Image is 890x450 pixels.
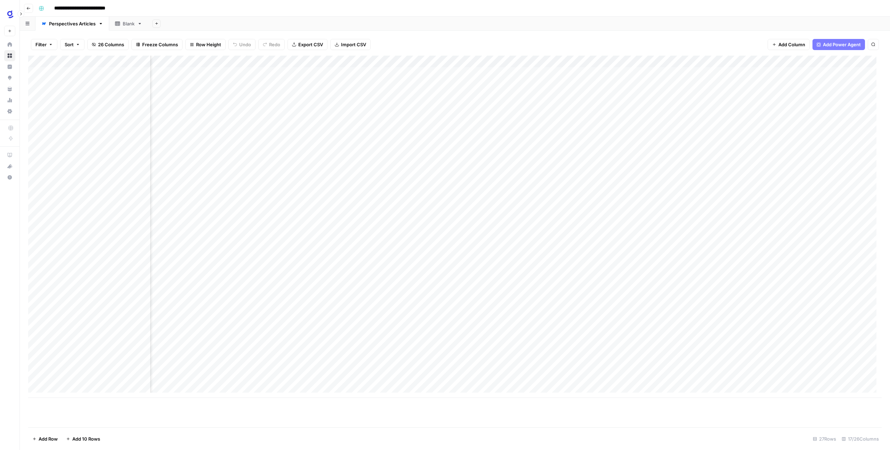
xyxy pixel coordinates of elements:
a: Settings [4,106,15,117]
span: Filter [35,41,47,48]
button: Add 10 Rows [62,433,104,444]
span: Export CSV [298,41,323,48]
span: Add 10 Rows [72,435,100,442]
button: Filter [31,39,57,50]
span: Redo [269,41,280,48]
button: Import CSV [330,39,371,50]
span: Row Height [196,41,221,48]
span: Undo [239,41,251,48]
div: What's new? [5,161,15,171]
div: 17/26 Columns [839,433,882,444]
button: Add Power Agent [812,39,865,50]
a: Perspectives Articles [35,17,109,31]
span: 26 Columns [98,41,124,48]
button: Redo [258,39,285,50]
button: Undo [228,39,256,50]
div: 27 Rows [810,433,839,444]
div: Blank [123,20,135,27]
a: Insights [4,61,15,72]
span: Freeze Columns [142,41,178,48]
div: Perspectives Articles [49,20,96,27]
button: Row Height [185,39,226,50]
a: Home [4,39,15,50]
a: AirOps Academy [4,150,15,161]
a: Browse [4,50,15,61]
span: Add Column [778,41,805,48]
button: Help + Support [4,172,15,183]
img: Glean SEO Ops Logo [4,8,17,21]
span: Add Row [39,435,58,442]
a: Opportunities [4,72,15,83]
a: Blank [109,17,148,31]
span: Sort [65,41,74,48]
span: Import CSV [341,41,366,48]
button: Workspace: Glean SEO Ops [4,6,15,23]
a: Usage [4,95,15,106]
a: Your Data [4,83,15,95]
span: Add Power Agent [823,41,861,48]
button: 26 Columns [87,39,129,50]
button: What's new? [4,161,15,172]
button: Freeze Columns [131,39,183,50]
button: Add Column [768,39,810,50]
button: Export CSV [288,39,327,50]
button: Add Row [28,433,62,444]
button: Sort [60,39,84,50]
